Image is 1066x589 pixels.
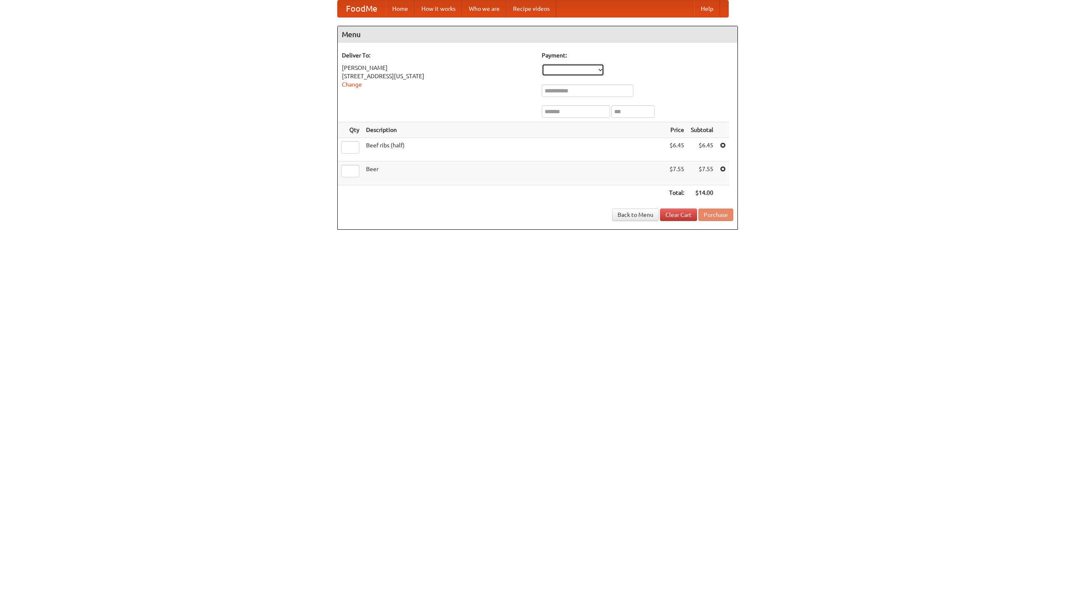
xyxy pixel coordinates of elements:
[687,138,717,162] td: $6.45
[666,162,687,185] td: $7.55
[542,51,733,60] h5: Payment:
[462,0,506,17] a: Who we are
[342,72,533,80] div: [STREET_ADDRESS][US_STATE]
[415,0,462,17] a: How it works
[363,122,666,138] th: Description
[363,162,666,185] td: Beer
[687,185,717,201] th: $14.00
[694,0,720,17] a: Help
[338,26,737,43] h4: Menu
[687,122,717,138] th: Subtotal
[338,122,363,138] th: Qty
[666,138,687,162] td: $6.45
[506,0,556,17] a: Recipe videos
[687,162,717,185] td: $7.55
[666,122,687,138] th: Price
[342,51,533,60] h5: Deliver To:
[342,81,362,88] a: Change
[698,209,733,221] button: Purchase
[612,209,659,221] a: Back to Menu
[363,138,666,162] td: Beef ribs (half)
[386,0,415,17] a: Home
[338,0,386,17] a: FoodMe
[666,185,687,201] th: Total:
[342,64,533,72] div: [PERSON_NAME]
[660,209,697,221] a: Clear Cart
